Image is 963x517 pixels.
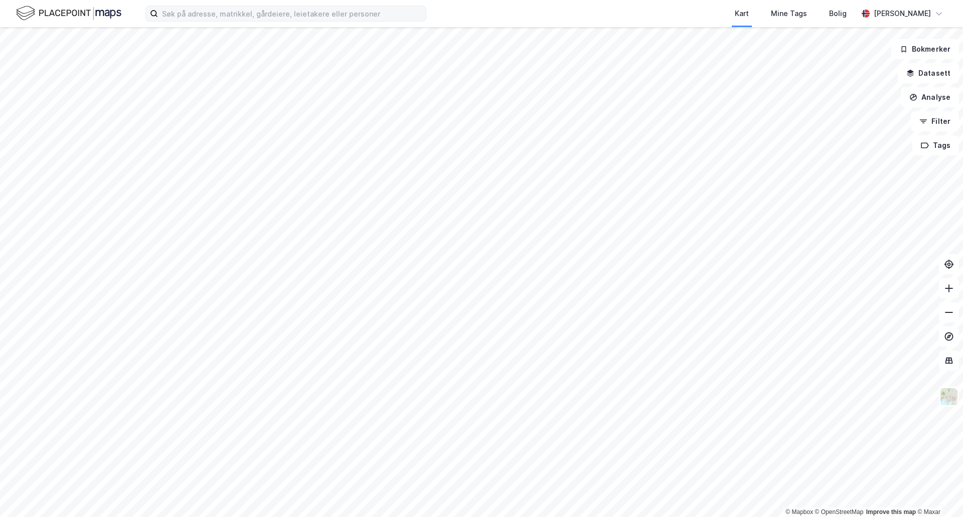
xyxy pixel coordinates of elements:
a: OpenStreetMap [815,508,864,515]
div: Bolig [829,8,847,20]
button: Bokmerker [891,39,959,59]
div: Kart [735,8,749,20]
a: Mapbox [785,508,813,515]
img: Z [939,387,958,406]
button: Datasett [898,63,959,83]
a: Improve this map [866,508,916,515]
img: logo.f888ab2527a4732fd821a326f86c7f29.svg [16,5,121,22]
button: Filter [911,111,959,131]
div: Mine Tags [771,8,807,20]
button: Analyse [901,87,959,107]
div: [PERSON_NAME] [874,8,931,20]
iframe: Chat Widget [913,469,963,517]
button: Tags [912,135,959,155]
input: Søk på adresse, matrikkel, gårdeiere, leietakere eller personer [158,6,426,21]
